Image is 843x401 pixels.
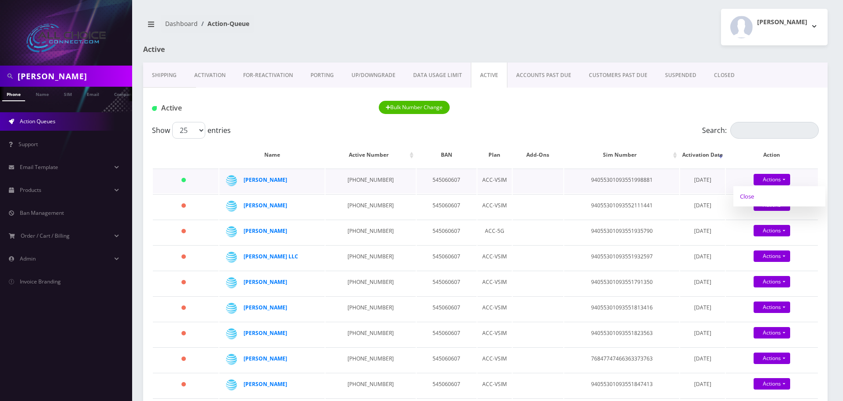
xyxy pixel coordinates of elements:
[325,373,415,397] td: [PHONE_NUMBER]
[244,278,287,286] strong: [PERSON_NAME]
[198,19,249,28] li: Action-Queue
[2,87,25,101] a: Phone
[564,271,680,295] td: 94055301093551791350
[754,378,790,390] a: Actions
[656,63,705,88] a: SUSPENDED
[680,142,725,168] th: Activation Date: activate to sort column ascending
[18,68,130,85] input: Search in Company
[20,163,58,171] span: Email Template
[417,142,477,168] th: BAN
[325,169,415,193] td: [PHONE_NUMBER]
[694,253,711,260] span: [DATE]
[477,373,512,397] td: ACC-VSIM
[417,322,477,346] td: 545060607
[513,142,563,168] th: Add-Ons
[477,169,512,193] td: ACC-VSIM
[507,63,580,88] a: ACCOUNTS PAST DUE
[152,106,157,111] img: Active
[219,142,325,168] th: Name
[754,174,790,185] a: Actions
[564,347,680,372] td: 76847747466363373763
[244,202,287,209] a: [PERSON_NAME]
[234,63,302,88] a: FOR-REActivation
[477,194,512,219] td: ACC-VSIM
[185,63,234,88] a: Activation
[580,63,656,88] a: CUSTOMERS PAST DUE
[244,253,298,260] a: [PERSON_NAME] LLC
[694,329,711,337] span: [DATE]
[694,380,711,388] span: [DATE]
[754,250,790,262] a: Actions
[733,186,825,206] div: Actions
[82,87,104,100] a: Email
[325,245,415,270] td: [PHONE_NUMBER]
[244,380,287,388] a: [PERSON_NAME]
[244,227,287,235] strong: [PERSON_NAME]
[302,63,343,88] a: PORTING
[477,271,512,295] td: ACC-VSIM
[20,209,64,217] span: Ban Management
[733,190,825,203] a: Close
[244,355,287,362] a: [PERSON_NAME]
[754,225,790,236] a: Actions
[31,87,53,100] a: Name
[21,232,70,239] span: Order / Cart / Billing
[564,220,680,244] td: 94055301093551935790
[471,63,507,88] a: ACTIVE
[404,63,471,88] a: DATA USAGE LIMIT
[325,220,415,244] td: [PHONE_NUMBER]
[325,347,415,372] td: [PHONE_NUMBER]
[152,104,366,112] h1: Active
[417,347,477,372] td: 545060607
[477,296,512,321] td: ACC-VSIM
[325,296,415,321] td: [PHONE_NUMBER]
[143,15,479,40] nav: breadcrumb
[721,9,828,45] button: [PERSON_NAME]
[244,329,287,337] a: [PERSON_NAME]
[754,302,790,313] a: Actions
[172,122,205,139] select: Showentries
[564,245,680,270] td: 94055301093551932597
[417,169,477,193] td: 545060607
[20,255,36,262] span: Admin
[325,271,415,295] td: [PHONE_NUMBER]
[417,296,477,321] td: 545060607
[325,194,415,219] td: [PHONE_NUMBER]
[702,122,819,139] label: Search:
[694,202,711,209] span: [DATE]
[417,245,477,270] td: 545060607
[705,63,743,88] a: CLOSED
[325,142,415,168] th: Active Number: activate to sort column ascending
[477,142,512,168] th: Plan
[757,18,807,26] h2: [PERSON_NAME]
[694,304,711,311] span: [DATE]
[694,227,711,235] span: [DATE]
[110,87,139,100] a: Company
[417,220,477,244] td: 545060607
[477,347,512,372] td: ACC-VSIM
[165,19,198,28] a: Dashboard
[143,45,362,54] h1: Active
[244,176,287,184] a: [PERSON_NAME]
[564,194,680,219] td: 94055301093552111441
[726,142,818,168] th: Action
[477,322,512,346] td: ACC-VSIM
[754,327,790,338] a: Actions
[754,276,790,287] a: Actions
[477,245,512,270] td: ACC-VSIM
[20,118,55,125] span: Action Queues
[244,304,287,311] a: [PERSON_NAME]
[20,278,61,285] span: Invoice Branding
[564,296,680,321] td: 94055301093551813416
[564,322,680,346] td: 94055301093551823563
[730,122,819,139] input: Search:
[59,87,76,100] a: SIM
[152,122,231,139] label: Show entries
[694,355,711,362] span: [DATE]
[143,63,185,88] a: Shipping
[26,24,106,52] img: All Choice Connect
[379,101,450,114] button: Bulk Number Change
